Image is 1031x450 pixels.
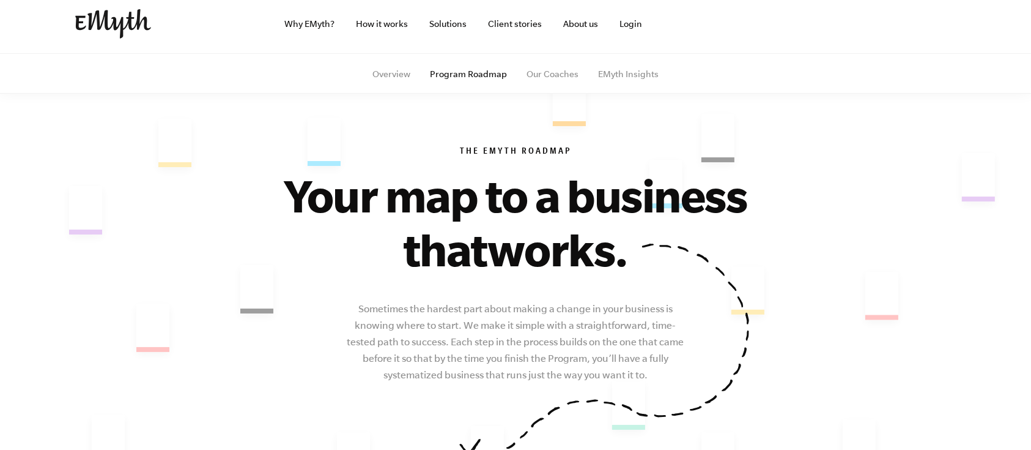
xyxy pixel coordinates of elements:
a: EMyth Insights [598,69,659,79]
p: Sometimes the hardest part about making a change in your business is knowing where to start. We m... [345,301,686,383]
span: works. [487,223,628,275]
a: Overview [372,69,410,79]
iframe: Embedded CTA [827,10,956,37]
a: Our Coaches [527,69,578,79]
img: EMyth [75,9,151,39]
a: Program Roadmap [430,69,507,79]
iframe: Chat Widget [970,391,1031,450]
iframe: Embedded CTA [693,10,821,37]
h6: The EMyth Roadmap [144,146,887,159]
h1: Your map to a business that [246,168,785,276]
div: Widget de chat [970,391,1031,450]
